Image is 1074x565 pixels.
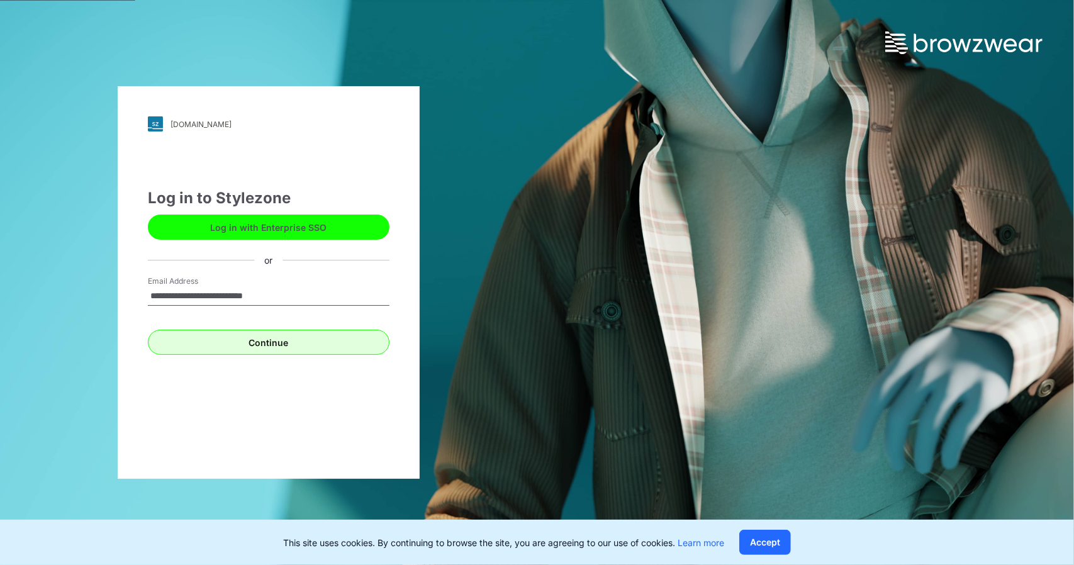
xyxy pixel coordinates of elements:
button: Log in with Enterprise SSO [148,215,389,240]
a: Learn more [678,537,724,548]
p: This site uses cookies. By continuing to browse the site, you are agreeing to our use of cookies. [283,536,724,549]
div: [DOMAIN_NAME] [171,120,232,129]
img: browzwear-logo.73288ffb.svg [885,31,1043,54]
img: svg+xml;base64,PHN2ZyB3aWR0aD0iMjgiIGhlaWdodD0iMjgiIHZpZXdCb3g9IjAgMCAyOCAyOCIgZmlsbD0ibm9uZSIgeG... [148,116,163,131]
div: or [254,254,282,267]
button: Continue [148,330,389,355]
button: Accept [739,530,791,555]
a: [DOMAIN_NAME] [148,116,389,131]
div: Log in to Stylezone [148,187,389,210]
label: Email Address [148,276,236,287]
